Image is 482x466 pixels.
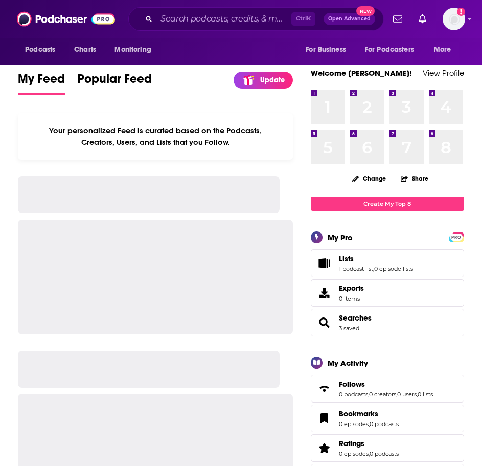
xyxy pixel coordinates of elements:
[339,254,413,263] a: Lists
[311,309,464,336] span: Searches
[339,450,369,457] a: 0 episodes
[314,441,335,455] a: Ratings
[369,391,396,398] a: 0 creators
[156,11,291,27] input: Search podcasts, credits, & more...
[328,16,371,22] span: Open Advanced
[74,43,96,57] span: Charts
[370,450,399,457] a: 0 podcasts
[311,405,464,432] span: Bookmarks
[339,439,364,448] span: Ratings
[339,439,399,448] a: Ratings
[314,382,335,396] a: Follows
[114,43,151,57] span: Monitoring
[328,358,368,368] div: My Activity
[374,265,413,272] a: 0 episode lists
[299,40,359,59] button: open menu
[373,265,374,272] span: ,
[18,71,65,93] span: My Feed
[77,71,152,95] a: Popular Feed
[291,12,315,26] span: Ctrl K
[25,43,55,57] span: Podcasts
[400,168,429,188] button: Share
[339,284,364,293] span: Exports
[306,43,346,57] span: For Business
[339,254,354,263] span: Lists
[107,40,164,59] button: open menu
[434,43,451,57] span: More
[311,197,464,210] a: Create My Top 8
[358,40,429,59] button: open menu
[311,249,464,277] span: Lists
[339,265,373,272] a: 1 podcast list
[314,315,335,330] a: Searches
[18,40,68,59] button: open menu
[415,10,430,28] a: Show notifications dropdown
[397,391,417,398] a: 0 users
[450,234,463,241] span: PRO
[339,379,433,389] a: Follows
[339,391,368,398] a: 0 podcasts
[396,391,397,398] span: ,
[418,391,433,398] a: 0 lists
[423,68,464,78] a: View Profile
[314,256,335,270] a: Lists
[365,43,414,57] span: For Podcasters
[128,7,384,31] div: Search podcasts, credits, & more...
[314,286,335,300] span: Exports
[457,8,465,16] svg: Add a profile image
[311,375,464,403] span: Follows
[77,71,152,93] span: Popular Feed
[356,6,375,16] span: New
[328,232,353,242] div: My Pro
[339,325,359,332] a: 3 saved
[389,10,406,28] a: Show notifications dropdown
[17,9,115,29] img: Podchaser - Follow, Share and Rate Podcasts
[339,379,365,389] span: Follows
[339,313,372,323] a: Searches
[346,172,392,185] button: Change
[417,391,418,398] span: ,
[18,71,65,95] a: My Feed
[234,72,293,89] a: Update
[311,68,412,78] a: Welcome [PERSON_NAME]!
[67,40,102,59] a: Charts
[18,113,293,160] div: Your personalized Feed is curated based on the Podcasts, Creators, Users, and Lists that you Follow.
[443,8,465,30] img: User Profile
[339,420,369,428] a: 0 episodes
[311,279,464,307] a: Exports
[339,409,399,418] a: Bookmarks
[443,8,465,30] button: Show profile menu
[427,40,464,59] button: open menu
[260,76,285,84] p: Update
[339,295,364,302] span: 0 items
[314,411,335,426] a: Bookmarks
[443,8,465,30] span: Logged in as ABolliger
[339,409,378,418] span: Bookmarks
[311,434,464,462] span: Ratings
[369,450,370,457] span: ,
[368,391,369,398] span: ,
[450,232,463,240] a: PRO
[324,13,375,25] button: Open AdvancedNew
[370,420,399,428] a: 0 podcasts
[369,420,370,428] span: ,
